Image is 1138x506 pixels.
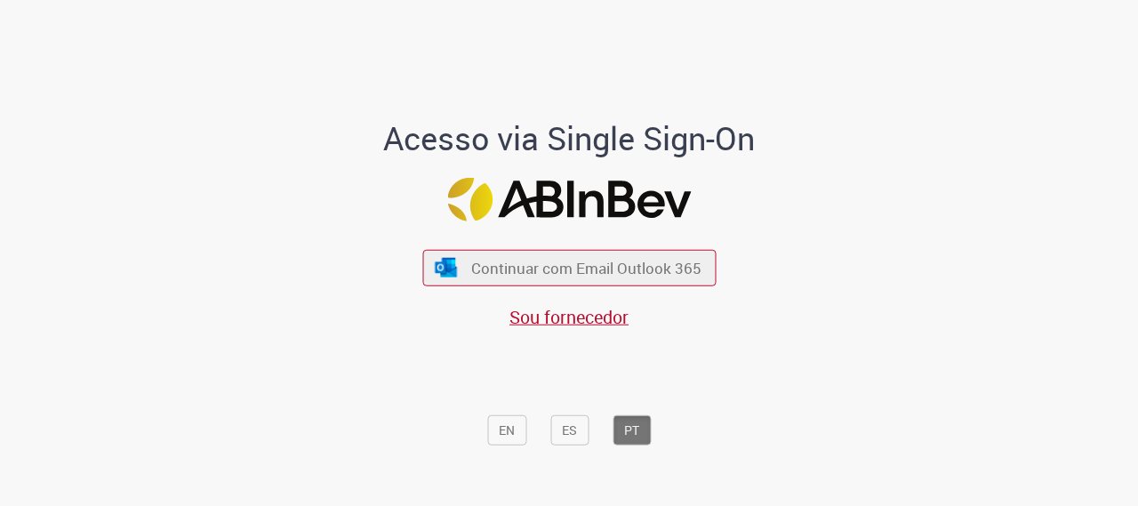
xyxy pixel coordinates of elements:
[487,415,526,446] button: EN
[613,415,651,446] button: PT
[422,250,716,286] button: ícone Azure/Microsoft 360 Continuar com Email Outlook 365
[550,415,589,446] button: ES
[323,121,816,157] h1: Acesso via Single Sign-On
[447,177,691,221] img: Logo ABInBev
[471,258,701,278] span: Continuar com Email Outlook 365
[434,258,459,277] img: ícone Azure/Microsoft 360
[509,305,629,329] a: Sou fornecedor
